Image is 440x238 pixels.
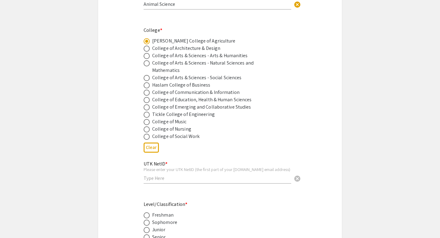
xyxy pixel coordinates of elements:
div: College of Social Work [152,133,200,140]
div: Please enter your UTK NetID (the first part of your [DOMAIN_NAME] email address) [144,167,291,172]
div: Haslam College of Business [152,81,211,89]
div: College of Arts & Sciences - Social Sciences [152,74,241,81]
div: Junior [152,226,166,233]
button: Clear [144,143,159,153]
div: Freshman [152,211,174,219]
iframe: Chat [5,210,26,233]
div: [PERSON_NAME] College of Agriculture [152,37,236,45]
div: College of Education, Health & Human Sciences [152,96,252,103]
mat-label: UTK NetID [144,161,167,167]
div: College of Arts & Sciences - Arts & Humanities [152,52,248,59]
div: College of Music [152,118,187,125]
div: Tickle College of Engineering [152,111,215,118]
input: Type Here [144,175,291,181]
div: College of Architecture & Design [152,45,220,52]
div: College of Emerging and Collaborative Studies [152,103,251,111]
div: College of Nursing [152,125,191,133]
input: Type Here [144,1,291,7]
mat-label: College [144,27,162,33]
div: College of Communication & Information [152,89,240,96]
mat-label: Level/Classification [144,201,187,207]
span: cancel [294,175,301,182]
span: cancel [294,1,301,8]
div: College of Arts & Sciences - Natural Sciences and Mathematics [152,59,259,74]
div: Sophomore [152,219,177,226]
button: Clear [291,172,303,184]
